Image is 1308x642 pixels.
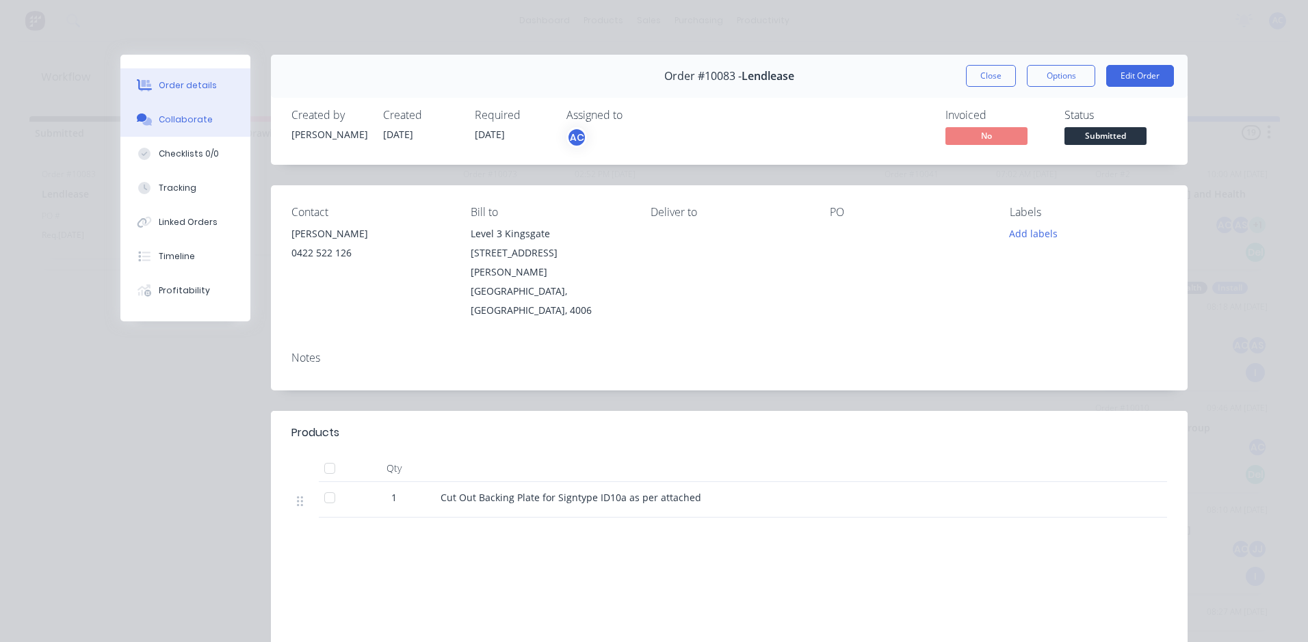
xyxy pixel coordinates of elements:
div: Labels [1010,206,1167,219]
button: Timeline [120,239,250,273]
div: Linked Orders [159,216,218,228]
button: AC [566,127,587,148]
div: Products [291,425,339,441]
div: Tracking [159,182,196,194]
div: Contact [291,206,449,219]
div: Order details [159,79,217,92]
button: Options [1027,65,1095,87]
div: Bill to [471,206,628,219]
div: Profitability [159,284,210,297]
button: Submitted [1064,127,1147,148]
div: Level 3 Kingsgate [STREET_ADDRESS] [471,224,628,263]
button: Add labels [1002,224,1064,243]
div: [PERSON_NAME] [291,224,449,243]
div: Collaborate [159,113,213,126]
div: Deliver to [651,206,808,219]
span: Order #10083 - [664,70,742,83]
div: [PERSON_NAME] [291,127,367,142]
span: [DATE] [475,128,505,141]
div: Level 3 Kingsgate [STREET_ADDRESS][PERSON_NAME][GEOGRAPHIC_DATA], [GEOGRAPHIC_DATA], 4006 [471,224,628,320]
div: Required [475,109,550,122]
div: [PERSON_NAME][GEOGRAPHIC_DATA], [GEOGRAPHIC_DATA], 4006 [471,263,628,320]
div: Notes [291,351,1167,364]
div: Status [1064,109,1167,122]
span: Submitted [1064,127,1147,144]
span: Cut Out Backing Plate for Signtype ID10a as per attached [441,491,701,504]
div: Qty [353,455,435,482]
span: No [945,127,1028,144]
div: Assigned to [566,109,703,122]
div: Timeline [159,250,195,263]
div: Created by [291,109,367,122]
div: Invoiced [945,109,1048,122]
button: Edit Order [1106,65,1174,87]
span: Lendlease [742,70,794,83]
button: Order details [120,68,250,103]
span: 1 [391,490,397,505]
button: Checklists 0/0 [120,137,250,171]
button: Tracking [120,171,250,205]
button: Collaborate [120,103,250,137]
button: Profitability [120,273,250,308]
div: PO [830,206,987,219]
div: Created [383,109,458,122]
button: Linked Orders [120,205,250,239]
div: 0422 522 126 [291,243,449,263]
div: [PERSON_NAME]0422 522 126 [291,224,449,268]
div: Checklists 0/0 [159,148,219,160]
button: Close [966,65,1016,87]
span: [DATE] [383,128,413,141]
